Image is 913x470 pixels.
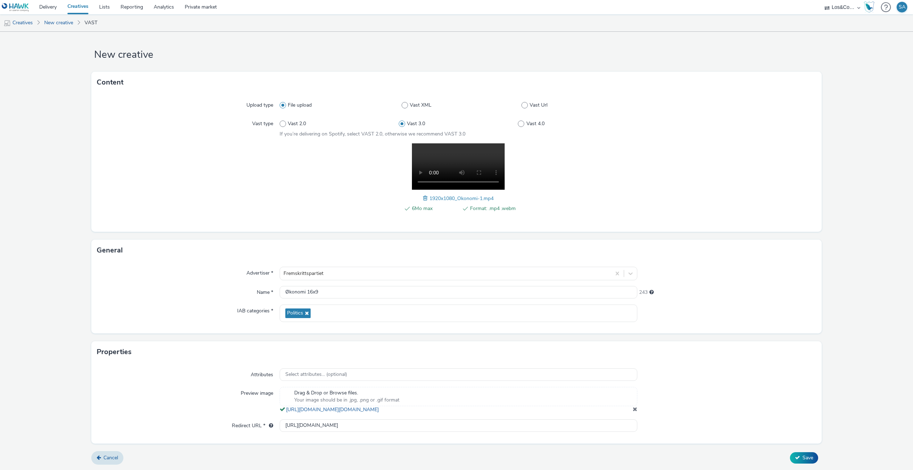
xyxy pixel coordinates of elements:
[429,195,494,202] span: 1920x1080_Okonomi-1.mp4
[294,397,399,404] span: Your image should be in .jpg, .png or .gif format
[280,131,465,137] span: If you’re delivering on Spotify, select VAST 2.0, otherwise we recommend VAST 3.0
[649,289,654,296] div: Maximum 255 characters
[864,1,877,13] a: Hawk Academy
[864,1,874,13] img: Hawk Academy
[229,419,276,429] label: Redirect URL *
[899,2,906,12] div: SA
[249,117,276,127] label: Vast type
[286,406,382,413] a: [URL][DOMAIN_NAME][DOMAIN_NAME]
[97,245,123,256] h3: General
[91,451,123,465] a: Cancel
[238,387,276,397] label: Preview image
[410,102,432,109] span: Vast XML
[285,372,347,378] span: Select attributes... (optional)
[91,48,822,62] h1: New creative
[97,77,123,88] h3: Content
[530,102,547,109] span: Vast Url
[288,120,306,127] span: Vast 2.0
[41,14,77,31] a: New creative
[265,422,273,429] div: URL will be used as a validation URL with some SSPs and it will be the redirection URL of your cr...
[280,419,637,432] input: url...
[412,204,458,213] span: 6Mo max
[2,3,29,12] img: undefined Logo
[234,305,276,315] label: IAB categories *
[244,267,276,277] label: Advertiser *
[288,102,312,109] span: File upload
[639,289,648,296] span: 243
[254,286,276,296] label: Name *
[526,120,545,127] span: Vast 4.0
[287,310,303,316] span: Politics
[802,454,813,461] span: Save
[97,347,132,357] h3: Properties
[81,14,101,31] a: VAST
[248,368,276,378] label: Attributes
[294,389,399,397] span: Drag & Drop or Browse files.
[407,120,425,127] span: Vast 3.0
[790,452,818,464] button: Save
[4,20,11,27] img: mobile
[470,204,516,213] span: Format: .mp4 .webm
[280,286,637,298] input: Name
[103,454,118,461] span: Cancel
[244,99,276,109] label: Upload type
